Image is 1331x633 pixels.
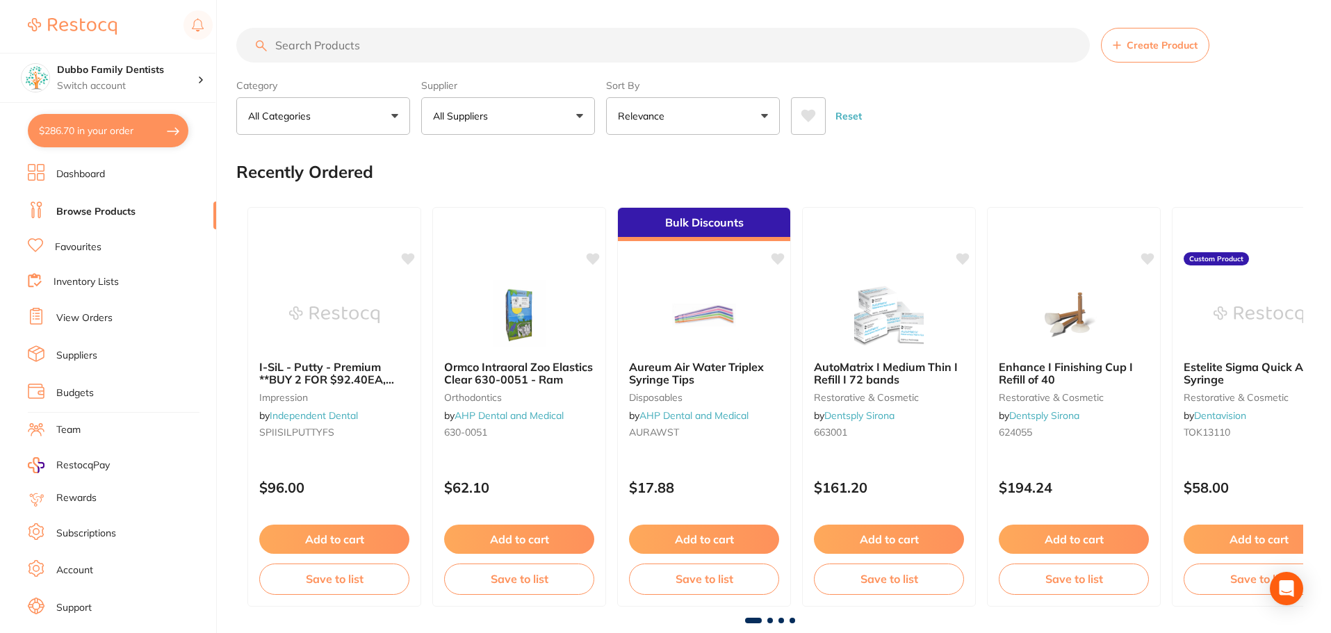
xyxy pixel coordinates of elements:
p: $194.24 [999,479,1149,495]
p: $17.88 [629,479,779,495]
h4: Dubbo Family Dentists [57,63,197,77]
button: $286.70 in your order [28,114,188,147]
a: Subscriptions [56,527,116,541]
a: Independent Dental [270,409,358,422]
a: AHP Dental and Medical [455,409,564,422]
span: by [1184,409,1246,422]
a: Account [56,564,93,577]
button: Add to cart [814,525,964,554]
img: Aureum Air Water Triplex Syringe Tips [659,280,749,350]
h2: Recently Ordered [236,163,373,182]
a: Dashboard [56,167,105,181]
small: restorative & cosmetic [814,392,964,403]
small: 630-0051 [444,427,594,438]
b: Enhance I Finishing Cup I Refill of 40 [999,361,1149,386]
button: Add to cart [444,525,594,554]
img: RestocqPay [28,457,44,473]
a: Browse Products [56,205,136,219]
small: 663001 [814,427,964,438]
b: Aureum Air Water Triplex Syringe Tips [629,361,779,386]
small: impression [259,392,409,403]
small: 624055 [999,427,1149,438]
a: View Orders [56,311,113,325]
a: RestocqPay [28,457,110,473]
a: Inventory Lists [54,275,119,289]
label: Sort By [606,79,780,92]
button: Save to list [259,564,409,594]
label: Category [236,79,410,92]
button: Save to list [444,564,594,594]
span: Create Product [1127,40,1198,51]
p: $161.20 [814,479,964,495]
p: All Suppliers [433,109,493,123]
button: Add to cart [259,525,409,554]
span: RestocqPay [56,459,110,472]
img: Restocq Logo [28,18,117,35]
a: Favourites [55,240,101,254]
small: SPIISILPUTTYFS [259,427,409,438]
button: Add to cart [999,525,1149,554]
b: I-SiL - Putty - Premium **BUY 2 FOR $92.40EA, BUY 4 FOR $86.65ea, OR BUY 6 FOR $79.10EA - Fast Set [259,361,409,386]
button: Save to list [629,564,779,594]
div: Bulk Discounts [618,208,790,241]
button: Reset [831,97,866,135]
a: Dentsply Sirona [824,409,895,422]
img: AutoMatrix I Medium Thin I Refill I 72 bands [844,280,934,350]
img: Enhance I Finishing Cup I Refill of 40 [1029,280,1119,350]
b: AutoMatrix I Medium Thin I Refill I 72 bands [814,361,964,386]
p: All Categories [248,109,316,123]
a: Support [56,601,92,615]
small: AURAWST [629,427,779,438]
a: Team [56,423,81,437]
span: by [629,409,749,422]
p: $62.10 [444,479,594,495]
small: restorative & cosmetic [999,392,1149,403]
small: orthodontics [444,392,594,403]
small: disposables [629,392,779,403]
span: by [814,409,895,422]
input: Search Products [236,28,1090,63]
span: by [999,409,1079,422]
p: $96.00 [259,479,409,495]
img: Ormco Intraoral Zoo Elastics Clear 630-0051 - Ram [474,280,564,350]
span: by [259,409,358,422]
label: Supplier [421,79,595,92]
button: Add to cart [629,525,779,554]
a: AHP Dental and Medical [639,409,749,422]
div: Open Intercom Messenger [1270,572,1303,605]
img: Dubbo Family Dentists [22,64,49,92]
a: Rewards [56,491,97,505]
a: Dentavision [1194,409,1246,422]
b: Ormco Intraoral Zoo Elastics Clear 630-0051 - Ram [444,361,594,386]
button: Save to list [814,564,964,594]
button: All Suppliers [421,97,595,135]
a: Suppliers [56,349,97,363]
a: Budgets [56,386,94,400]
span: by [444,409,564,422]
p: Relevance [618,109,670,123]
button: Save to list [999,564,1149,594]
label: Custom Product [1184,252,1249,266]
img: Estelite Sigma Quick A1 Syringe [1214,280,1304,350]
button: Create Product [1101,28,1209,63]
button: All Categories [236,97,410,135]
a: Restocq Logo [28,10,117,42]
img: I-SiL - Putty - Premium **BUY 2 FOR $92.40EA, BUY 4 FOR $86.65ea, OR BUY 6 FOR $79.10EA - Fast Set [289,280,379,350]
button: Relevance [606,97,780,135]
p: Switch account [57,79,197,93]
a: Dentsply Sirona [1009,409,1079,422]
